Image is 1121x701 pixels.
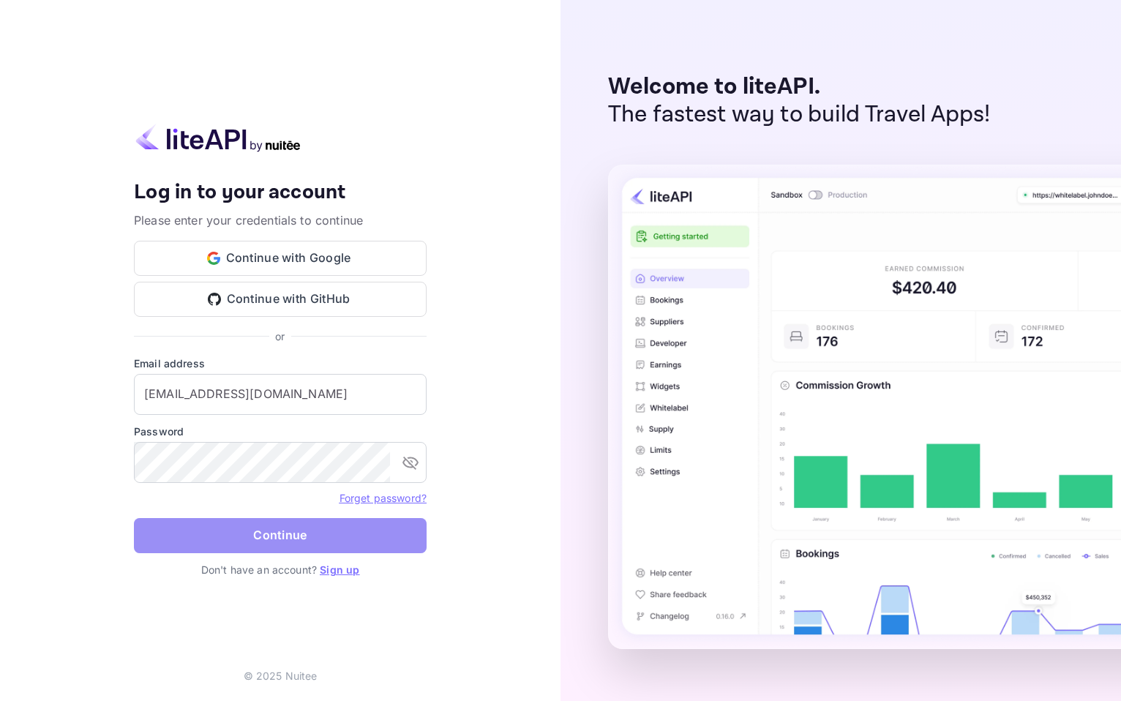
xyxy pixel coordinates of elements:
button: Continue with GitHub [134,282,427,317]
a: Forget password? [340,490,427,505]
img: liteapi [134,124,302,152]
p: © 2025 Nuitee [244,668,318,683]
label: Email address [134,356,427,371]
a: Forget password? [340,492,427,504]
label: Password [134,424,427,439]
button: toggle password visibility [396,448,425,477]
p: The fastest way to build Travel Apps! [608,101,991,129]
a: Sign up [320,563,359,576]
h4: Log in to your account [134,180,427,206]
input: Enter your email address [134,374,427,415]
button: Continue with Google [134,241,427,276]
p: Welcome to liteAPI. [608,73,991,101]
p: or [275,329,285,344]
p: Please enter your credentials to continue [134,211,427,229]
button: Continue [134,518,427,553]
p: Don't have an account? [134,562,427,577]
